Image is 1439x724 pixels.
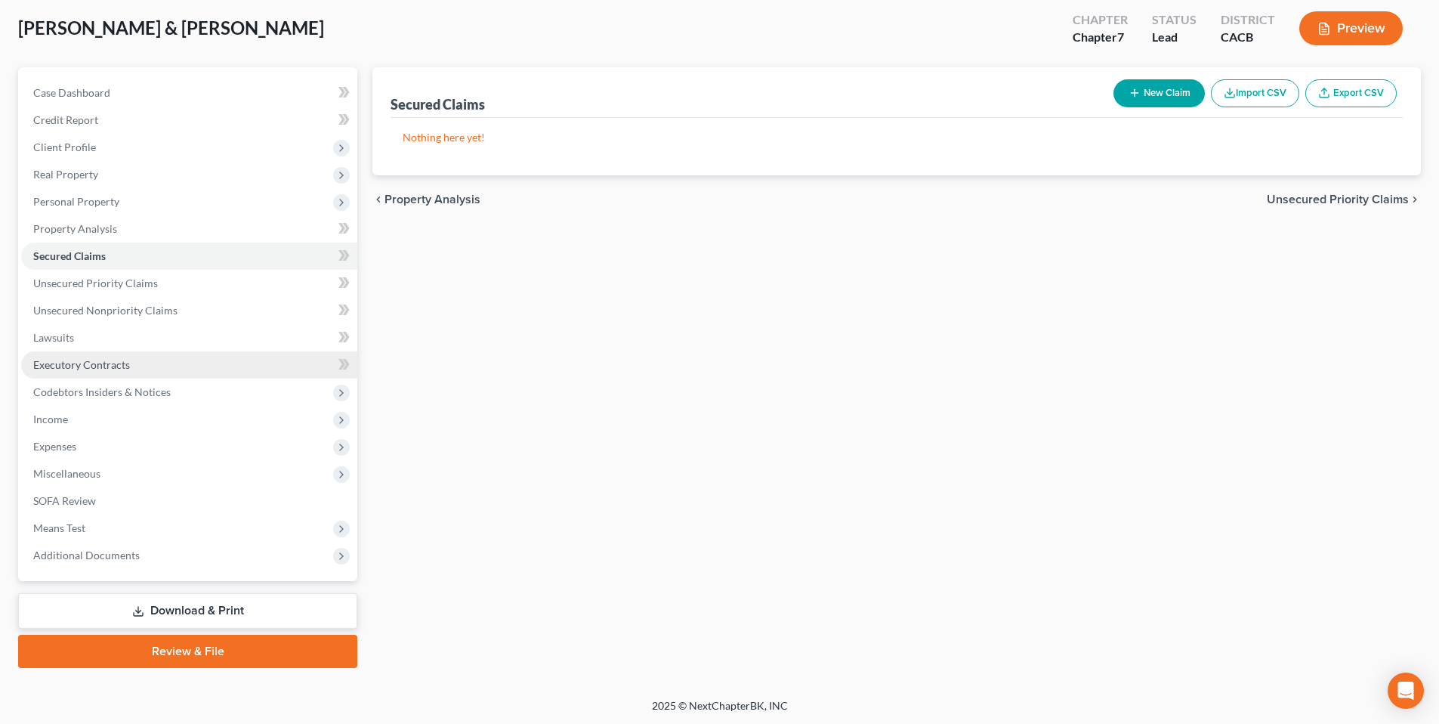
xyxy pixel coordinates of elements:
[33,141,96,153] span: Client Profile
[33,277,158,289] span: Unsecured Priority Claims
[403,130,1391,145] p: Nothing here yet!
[21,487,357,515] a: SOFA Review
[372,193,384,206] i: chevron_left
[1152,11,1197,29] div: Status
[1152,29,1197,46] div: Lead
[1409,193,1421,206] i: chevron_right
[33,440,76,453] span: Expenses
[33,86,110,99] span: Case Dashboard
[1267,193,1421,206] button: Unsecured Priority Claims chevron_right
[33,521,85,534] span: Means Test
[33,549,140,562] span: Additional Documents
[1388,673,1424,709] div: Open Intercom Messenger
[33,358,130,371] span: Executory Contracts
[33,413,68,425] span: Income
[21,79,357,107] a: Case Dashboard
[1221,29,1275,46] div: CACB
[33,331,74,344] span: Lawsuits
[384,193,480,206] span: Property Analysis
[33,168,98,181] span: Real Property
[1305,79,1397,107] a: Export CSV
[1211,79,1299,107] button: Import CSV
[1073,29,1128,46] div: Chapter
[21,351,357,379] a: Executory Contracts
[21,215,357,243] a: Property Analysis
[33,385,171,398] span: Codebtors Insiders & Notices
[21,243,357,270] a: Secured Claims
[33,222,117,235] span: Property Analysis
[21,107,357,134] a: Credit Report
[33,304,178,317] span: Unsecured Nonpriority Claims
[21,324,357,351] a: Lawsuits
[1221,11,1275,29] div: District
[33,494,96,507] span: SOFA Review
[33,249,106,262] span: Secured Claims
[1113,79,1205,107] button: New Claim
[391,95,485,113] div: Secured Claims
[18,635,357,668] a: Review & File
[1299,11,1403,45] button: Preview
[21,270,357,297] a: Unsecured Priority Claims
[21,297,357,324] a: Unsecured Nonpriority Claims
[1117,29,1124,44] span: 7
[1073,11,1128,29] div: Chapter
[33,195,119,208] span: Personal Property
[1267,193,1409,206] span: Unsecured Priority Claims
[18,593,357,629] a: Download & Print
[18,17,324,39] span: [PERSON_NAME] & [PERSON_NAME]
[372,193,480,206] button: chevron_left Property Analysis
[33,113,98,126] span: Credit Report
[33,467,100,480] span: Miscellaneous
